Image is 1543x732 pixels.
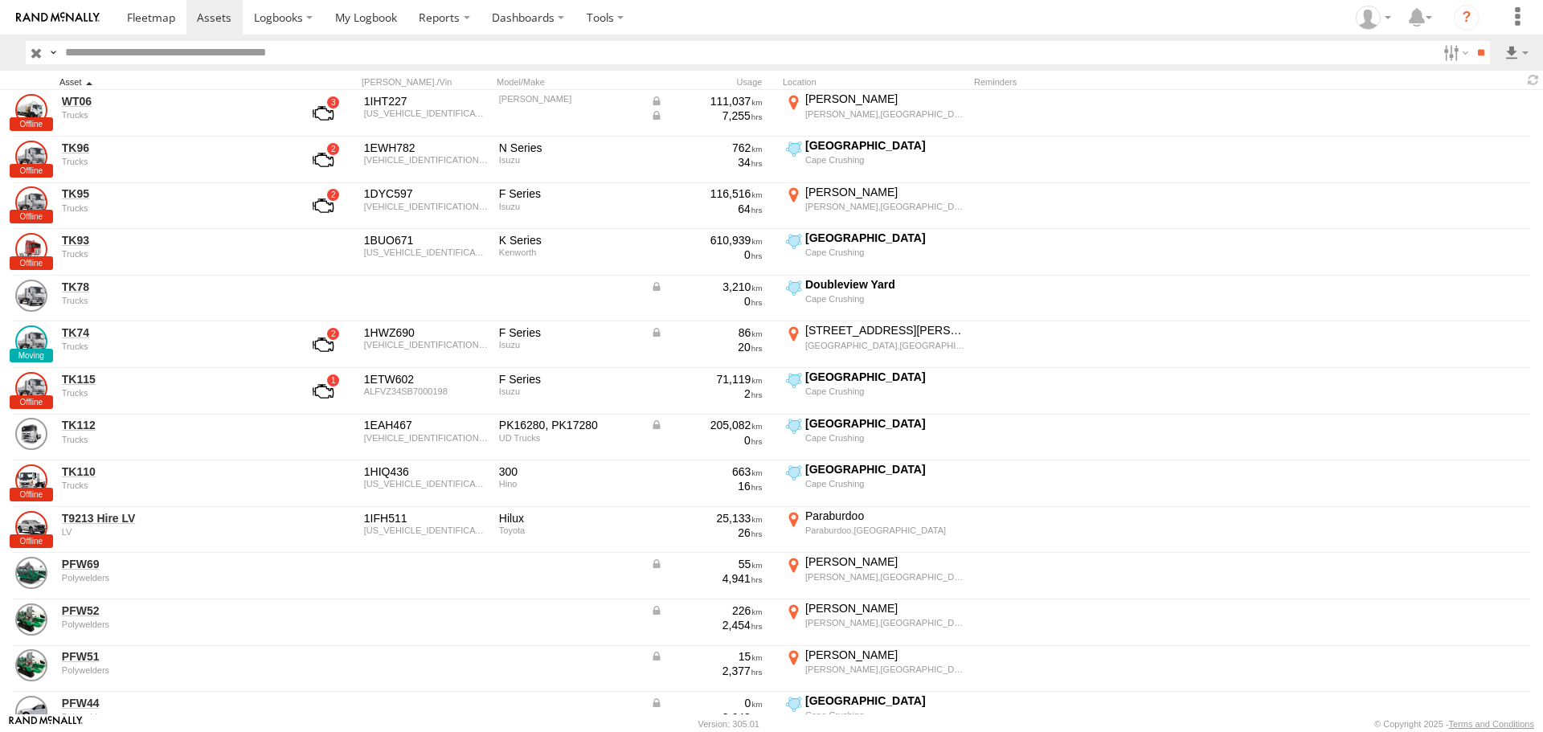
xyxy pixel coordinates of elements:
[364,418,488,432] div: 1EAH467
[62,325,282,340] a: TK74
[1437,41,1471,64] label: Search Filter Options
[805,601,965,615] div: [PERSON_NAME]
[15,418,47,450] a: View Asset Details
[499,418,639,432] div: PK16280, PK17280
[805,693,965,708] div: [GEOGRAPHIC_DATA]
[59,76,284,88] div: Click to Sort
[293,372,353,411] a: View Asset with Fault/s
[783,648,968,691] label: Click to View Current Location
[364,325,488,340] div: 1HWZ690
[783,509,968,552] label: Click to View Current Location
[783,416,968,460] label: Click to View Current Location
[62,649,282,664] a: PFW51
[364,386,488,396] div: ALFVZ34SB7000198
[62,435,282,444] div: undefined
[650,108,763,123] div: Data from Vehicle CANbus
[499,525,639,535] div: Toyota
[650,649,763,664] div: Data from Vehicle CANbus
[62,620,282,629] div: undefined
[650,433,763,448] div: 0
[805,509,965,523] div: Paraburdoo
[62,696,282,710] a: PFW44
[805,386,965,397] div: Cape Crushing
[650,325,763,340] div: Data from Vehicle CANbus
[1350,6,1397,30] div: Matt Catley
[15,325,47,358] a: View Asset Details
[499,186,639,201] div: F Series
[783,138,968,182] label: Click to View Current Location
[62,280,282,294] a: TK78
[499,247,639,257] div: Kenworth
[805,416,965,431] div: [GEOGRAPHIC_DATA]
[15,464,47,497] a: View Asset Details
[805,525,965,536] div: Paraburdoo,[GEOGRAPHIC_DATA]
[974,76,1231,88] div: Reminders
[805,293,965,305] div: Cape Crushing
[364,186,488,201] div: 1DYC597
[650,557,763,571] div: Data from Vehicle CANbus
[293,141,353,179] a: View Asset with Fault/s
[1449,719,1534,729] a: Terms and Conditions
[783,92,968,135] label: Click to View Current Location
[650,340,763,354] div: 20
[364,247,488,257] div: 6F50000003A425520
[805,138,965,153] div: [GEOGRAPHIC_DATA]
[62,665,282,675] div: undefined
[805,154,965,166] div: Cape Crushing
[805,247,965,258] div: Cape Crushing
[15,603,47,636] a: View Asset Details
[650,618,763,632] div: 2,454
[499,202,639,211] div: Isuzu
[783,76,968,88] div: Location
[650,94,763,108] div: Data from Vehicle CANbus
[499,340,639,350] div: Isuzu
[62,141,282,155] a: TK96
[293,186,353,225] a: View Asset with Fault/s
[805,277,965,292] div: Doubleview Yard
[650,511,763,525] div: 25,133
[499,479,639,489] div: Hino
[783,370,968,413] label: Click to View Current Location
[62,388,282,398] div: undefined
[62,527,282,537] div: undefined
[650,710,763,725] div: 3,643
[499,155,639,165] div: Isuzu
[805,617,965,628] div: [PERSON_NAME],[GEOGRAPHIC_DATA]
[650,464,763,479] div: 663
[364,340,488,350] div: JALFVZ34SB7000029
[650,603,763,618] div: Data from Vehicle CANbus
[650,280,763,294] div: Data from Vehicle CANbus
[1454,5,1480,31] i: ?
[650,233,763,247] div: 610,939
[805,108,965,120] div: [PERSON_NAME],[GEOGRAPHIC_DATA]
[364,155,488,165] div: JAANPS75HB7100586
[62,296,282,305] div: undefined
[783,554,968,598] label: Click to View Current Location
[805,231,965,245] div: [GEOGRAPHIC_DATA]
[805,323,965,337] div: [STREET_ADDRESS][PERSON_NAME]
[650,247,763,262] div: 0
[62,511,282,525] a: T9213 Hire LV
[62,372,282,386] a: TK115
[62,418,282,432] a: TK112
[783,462,968,505] label: Click to View Current Location
[783,185,968,228] label: Click to View Current Location
[805,185,965,199] div: [PERSON_NAME]
[650,155,763,170] div: 34
[364,108,488,118] div: 6FMP15D57DD804140
[364,141,488,155] div: 1EWH782
[364,202,488,211] div: JALFSS90LB7000078
[805,201,965,212] div: [PERSON_NAME],[GEOGRAPHIC_DATA]
[499,511,639,525] div: Hilux
[62,186,282,201] a: TK95
[15,696,47,728] a: View Asset Details
[650,141,763,155] div: 762
[364,94,488,108] div: 1IHT227
[62,249,282,259] div: undefined
[499,233,639,247] div: K Series
[499,325,639,340] div: F Series
[16,12,100,23] img: rand-logo.svg
[783,323,968,366] label: Click to View Current Location
[650,418,763,432] div: Data from Vehicle CANbus
[497,76,641,88] div: Model/Make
